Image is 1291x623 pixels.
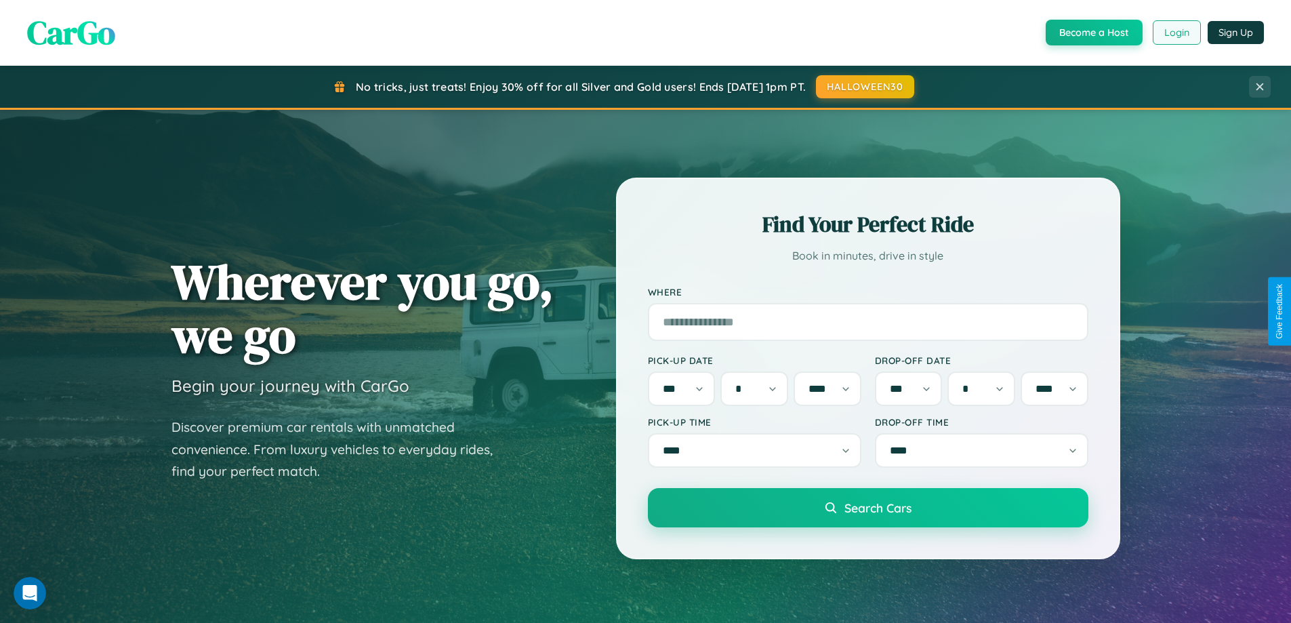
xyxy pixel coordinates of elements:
[844,500,911,515] span: Search Cars
[648,209,1088,239] h2: Find Your Perfect Ride
[648,246,1088,266] p: Book in minutes, drive in style
[171,416,510,483] p: Discover premium car rentals with unmatched convenience. From luxury vehicles to everyday rides, ...
[648,286,1088,298] label: Where
[356,80,806,94] span: No tricks, just treats! Enjoy 30% off for all Silver and Gold users! Ends [DATE] 1pm PT.
[648,488,1088,527] button: Search Cars
[171,255,554,362] h1: Wherever you go, we go
[648,416,861,428] label: Pick-up Time
[648,355,861,366] label: Pick-up Date
[1153,20,1201,45] button: Login
[14,577,46,609] iframe: Intercom live chat
[1275,284,1284,339] div: Give Feedback
[1208,21,1264,44] button: Sign Up
[816,75,914,98] button: HALLOWEEN30
[1046,20,1143,45] button: Become a Host
[171,376,409,396] h3: Begin your journey with CarGo
[27,10,115,55] span: CarGo
[875,355,1088,366] label: Drop-off Date
[875,416,1088,428] label: Drop-off Time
